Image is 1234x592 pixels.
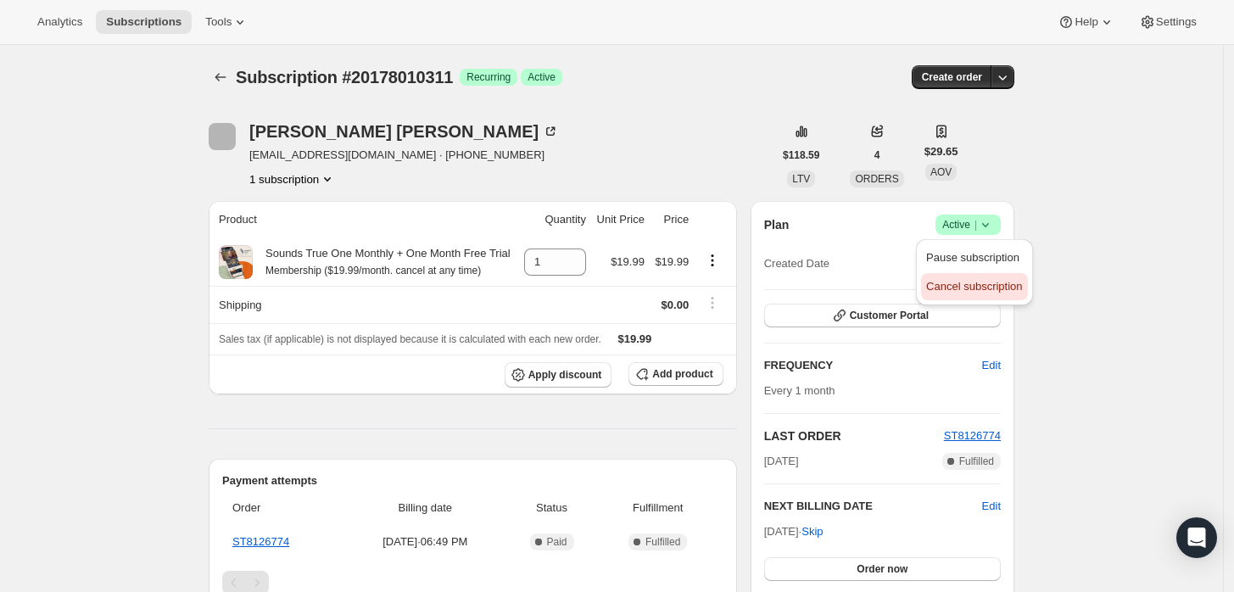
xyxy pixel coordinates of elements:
[926,251,1019,264] span: Pause subscription
[518,201,591,238] th: Quantity
[1075,15,1097,29] span: Help
[349,533,500,550] span: [DATE] · 06:49 PM
[974,218,977,232] span: |
[205,15,232,29] span: Tools
[921,244,1027,271] button: Pause subscription
[850,309,929,322] span: Customer Portal
[249,170,336,187] button: Product actions
[628,362,723,386] button: Add product
[209,65,232,89] button: Subscriptions
[982,357,1001,374] span: Edit
[764,357,982,374] h2: FREQUENCY
[764,453,799,470] span: [DATE]
[528,368,602,382] span: Apply discount
[959,455,994,468] span: Fulfilled
[618,332,652,345] span: $19.99
[249,123,559,140] div: [PERSON_NAME] [PERSON_NAME]
[232,535,289,548] a: ST8126774
[611,255,645,268] span: $19.99
[249,147,559,164] span: [EMAIL_ADDRESS][DOMAIN_NAME] · [PHONE_NUMBER]
[236,68,453,87] span: Subscription #20178010311
[912,65,992,89] button: Create order
[942,216,994,233] span: Active
[265,265,481,276] small: Membership ($19.99/month. cancel at any time)
[699,251,726,270] button: Product actions
[349,500,500,517] span: Billing date
[603,500,713,517] span: Fulfillment
[972,352,1011,379] button: Edit
[764,498,982,515] h2: NEXT BILLING DATE
[96,10,192,34] button: Subscriptions
[528,70,556,84] span: Active
[764,255,829,272] span: Created Date
[924,143,958,160] span: $29.65
[253,245,511,279] div: Sounds True One Monthly + One Month Free Trial
[857,562,907,576] span: Order now
[547,535,567,549] span: Paid
[219,333,601,345] span: Sales tax (if applicable) is not displayed because it is calculated with each new order.
[944,427,1001,444] button: ST8126774
[645,535,680,549] span: Fulfilled
[1129,10,1207,34] button: Settings
[209,123,236,150] span: Dawn Maxson
[921,273,1027,300] button: Cancel subscription
[37,15,82,29] span: Analytics
[982,498,1001,515] button: Edit
[1047,10,1125,34] button: Help
[650,201,694,238] th: Price
[764,384,835,397] span: Every 1 month
[801,523,823,540] span: Skip
[1156,15,1197,29] span: Settings
[764,427,944,444] h2: LAST ORDER
[106,15,181,29] span: Subscriptions
[930,166,952,178] span: AOV
[864,143,891,167] button: 4
[662,299,690,311] span: $0.00
[764,216,790,233] h2: Plan
[466,70,511,84] span: Recurring
[922,70,982,84] span: Create order
[855,173,898,185] span: ORDERS
[591,201,650,238] th: Unit Price
[222,472,723,489] h2: Payment attempts
[764,557,1001,581] button: Order now
[209,201,518,238] th: Product
[944,429,1001,442] a: ST8126774
[209,286,518,323] th: Shipping
[27,10,92,34] button: Analytics
[699,293,726,312] button: Shipping actions
[764,304,1001,327] button: Customer Portal
[195,10,259,34] button: Tools
[652,367,712,381] span: Add product
[773,143,829,167] button: $118.59
[792,173,810,185] span: LTV
[505,362,612,388] button: Apply discount
[655,255,689,268] span: $19.99
[874,148,880,162] span: 4
[926,280,1022,293] span: Cancel subscription
[511,500,592,517] span: Status
[222,489,344,527] th: Order
[791,518,833,545] button: Skip
[219,245,253,279] img: product img
[783,148,819,162] span: $118.59
[764,525,824,538] span: [DATE] ·
[1176,517,1217,558] div: Open Intercom Messenger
